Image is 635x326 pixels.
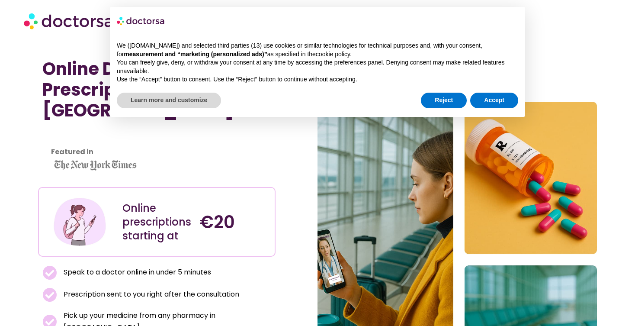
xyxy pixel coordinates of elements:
strong: Featured in [51,147,93,157]
span: Prescription sent to you right after the consultation [61,288,239,300]
h4: €20 [200,212,268,232]
img: Illustration depicting a young woman in a casual outfit, engaged with her smartphone. She has a p... [52,194,107,249]
span: Speak to a doctor online in under 5 minutes [61,266,211,278]
p: Use the “Accept” button to consent. Use the “Reject” button to continue without accepting. [117,75,518,84]
button: Accept [470,93,518,108]
strong: measurement and “marketing (personalized ads)” [124,51,267,58]
iframe: Customer reviews powered by Trustpilot [42,140,271,150]
iframe: Customer reviews powered by Trustpilot [42,129,172,140]
button: Reject [421,93,467,108]
a: cookie policy [316,51,350,58]
p: You can freely give, deny, or withdraw your consent at any time by accessing the preferences pane... [117,58,518,75]
img: logo [117,14,165,28]
button: Learn more and customize [117,93,221,108]
p: We ([DOMAIN_NAME]) and selected third parties (13) use cookies or similar technologies for techni... [117,42,518,58]
h1: Online Doctor Prescription in [GEOGRAPHIC_DATA] [42,58,271,121]
div: Online prescriptions starting at [122,201,191,243]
